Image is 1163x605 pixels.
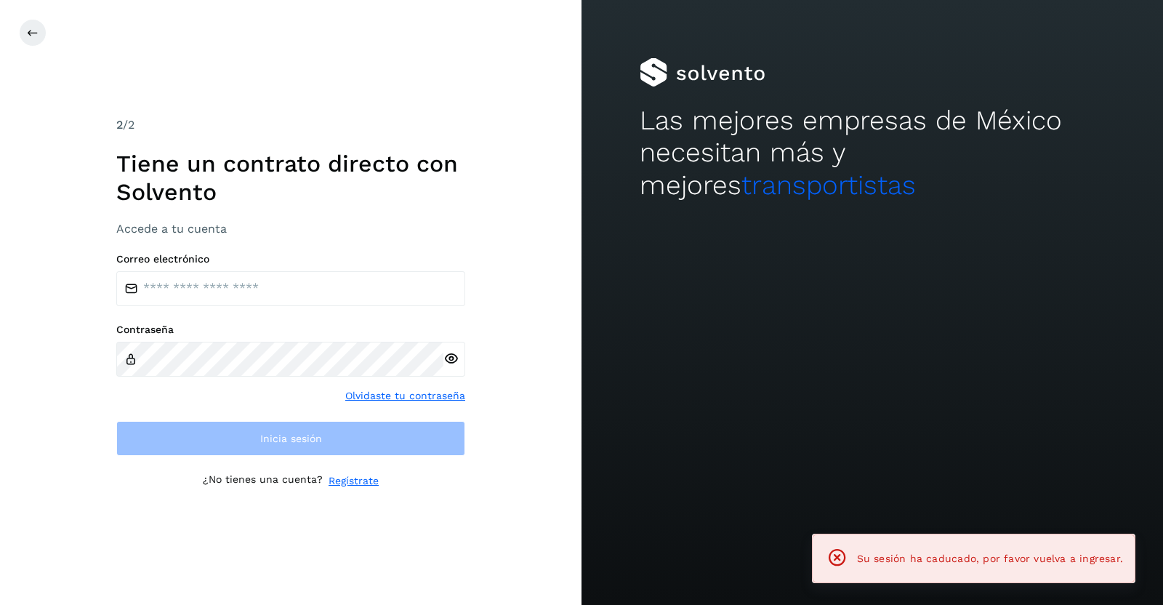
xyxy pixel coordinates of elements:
label: Contraseña [116,324,465,336]
a: Regístrate [329,473,379,489]
span: Inicia sesión [260,433,322,444]
h2: Las mejores empresas de México necesitan más y mejores [640,105,1105,201]
h3: Accede a tu cuenta [116,222,465,236]
button: Inicia sesión [116,421,465,456]
label: Correo electrónico [116,253,465,265]
p: ¿No tienes una cuenta? [203,473,323,489]
span: 2 [116,118,123,132]
h1: Tiene un contrato directo con Solvento [116,150,465,206]
span: Su sesión ha caducado, por favor vuelva a ingresar. [857,553,1123,564]
div: /2 [116,116,465,134]
a: Olvidaste tu contraseña [345,388,465,404]
span: transportistas [741,169,916,201]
